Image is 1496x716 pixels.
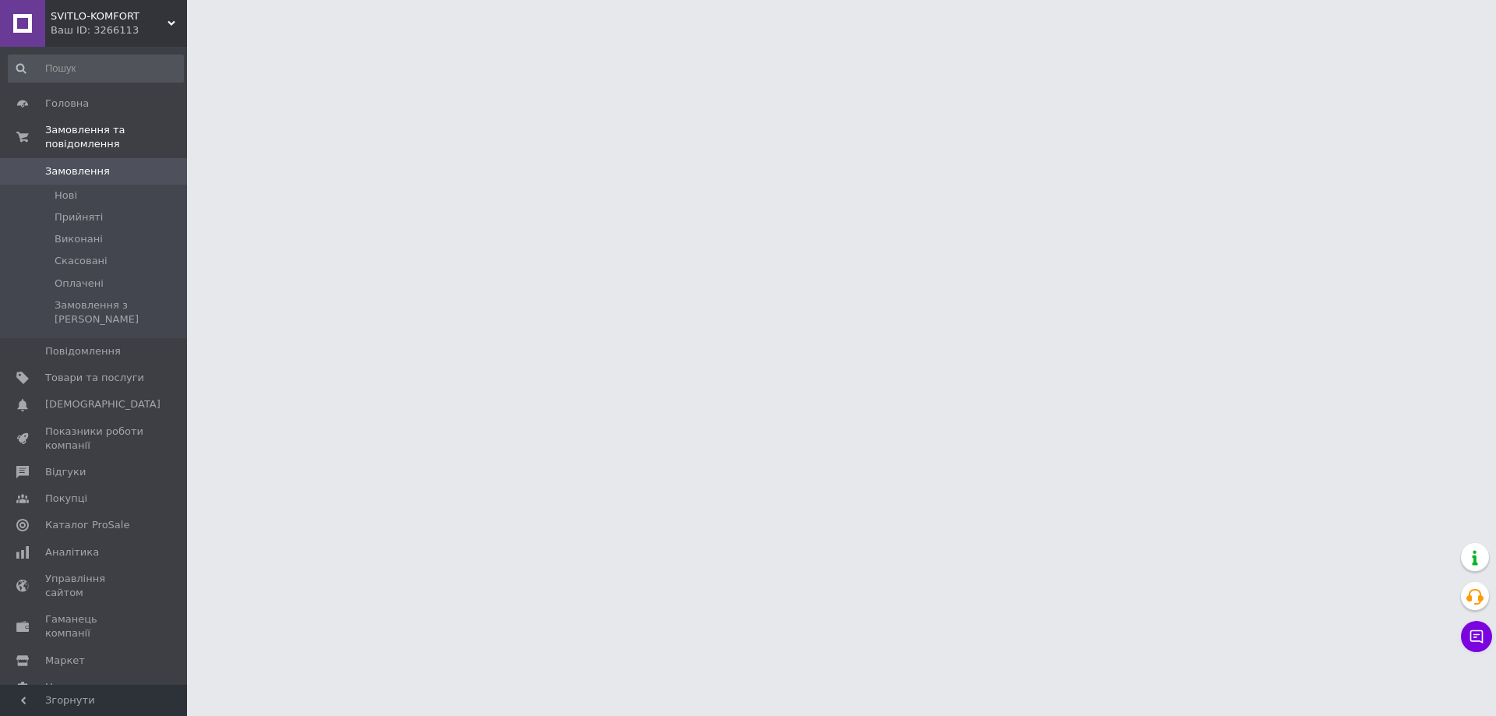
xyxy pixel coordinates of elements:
span: Налаштування [45,680,125,694]
span: Замовлення та повідомлення [45,123,187,151]
button: Чат з покупцем [1461,621,1492,652]
span: Оплачені [55,277,104,291]
input: Пошук [8,55,184,83]
span: [DEMOGRAPHIC_DATA] [45,397,161,411]
span: Відгуки [45,465,86,479]
span: Управління сайтом [45,572,144,600]
span: Гаманець компанії [45,612,144,640]
span: Нові [55,189,77,203]
span: Замовлення з [PERSON_NAME] [55,298,182,326]
span: Замовлення [45,164,110,178]
span: Показники роботи компанії [45,425,144,453]
span: Каталог ProSale [45,518,129,532]
span: Товари та послуги [45,371,144,385]
span: Повідомлення [45,344,121,358]
span: Аналітика [45,545,99,559]
span: Покупці [45,492,87,506]
span: Прийняті [55,210,103,224]
span: Виконані [55,232,103,246]
span: Головна [45,97,89,111]
div: Ваш ID: 3266113 [51,23,187,37]
span: Скасовані [55,254,108,268]
span: SVITLO-KOMFORT [51,9,168,23]
span: Маркет [45,654,85,668]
